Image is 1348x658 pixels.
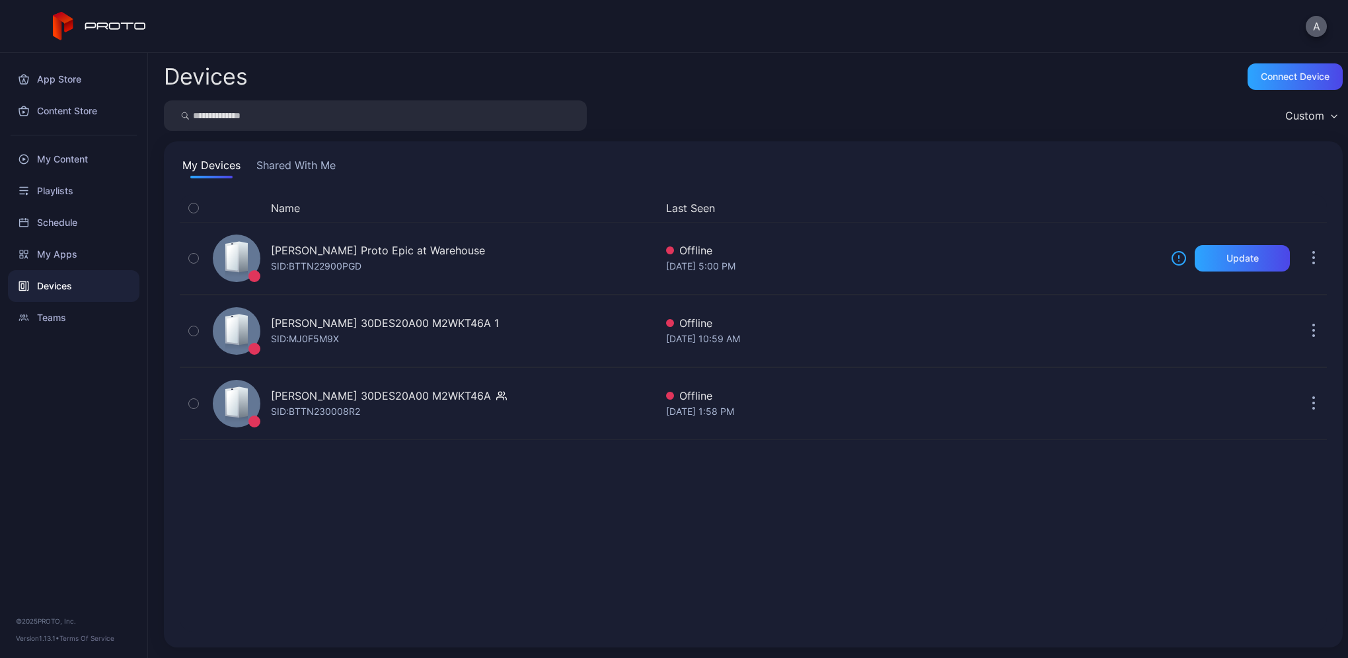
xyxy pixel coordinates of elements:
a: Schedule [8,207,139,238]
div: Custom [1285,109,1324,122]
a: Content Store [8,95,139,127]
span: Version 1.13.1 • [16,634,59,642]
button: Update [1195,245,1290,272]
button: Last Seen [666,200,1155,216]
div: [PERSON_NAME] 30DES20A00 M2WKT46A 1 [271,315,499,331]
div: [DATE] 10:59 AM [666,331,1160,347]
div: © 2025 PROTO, Inc. [16,616,131,626]
div: [PERSON_NAME] 30DES20A00 M2WKT46A [271,388,491,404]
a: Devices [8,270,139,302]
div: SID: BTTN230008R2 [271,404,360,420]
button: Shared With Me [254,157,338,178]
div: [DATE] 1:58 PM [666,404,1160,420]
div: [PERSON_NAME] Proto Epic at Warehouse [271,242,485,258]
button: My Devices [180,157,243,178]
a: My Content [8,143,139,175]
div: Connect device [1261,71,1329,82]
div: Offline [666,315,1160,331]
div: Offline [666,388,1160,404]
button: Name [271,200,300,216]
a: My Apps [8,238,139,270]
div: Update Device [1166,200,1285,216]
a: Playlists [8,175,139,207]
div: Update [1226,253,1259,264]
button: Custom [1279,100,1343,131]
div: Offline [666,242,1160,258]
a: Teams [8,302,139,334]
a: App Store [8,63,139,95]
a: Terms Of Service [59,634,114,642]
button: A [1306,16,1327,37]
button: Connect device [1248,63,1343,90]
div: Options [1300,200,1327,216]
div: SID: BTTN22900PGD [271,258,361,274]
div: SID: MJ0F5M9X [271,331,339,347]
div: [DATE] 5:00 PM [666,258,1160,274]
h2: Devices [164,65,248,89]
